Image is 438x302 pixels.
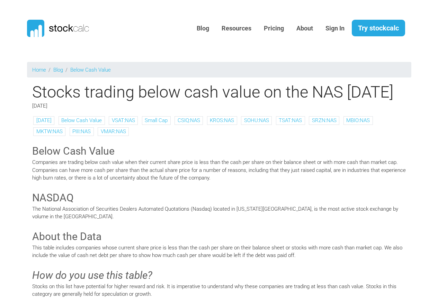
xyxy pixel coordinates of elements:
[27,62,411,77] nav: breadcrumb
[320,20,350,37] a: Sign In
[70,67,111,73] a: Below Cash Value
[178,117,200,123] a: CSIQ:NAS
[32,244,406,259] p: This table includes companies whose current share price is less than the cash per share on their ...
[61,117,102,123] a: Below Cash Value
[145,117,168,123] a: Small Cap
[32,144,406,158] h3: Below Cash Value
[53,67,63,73] a: Blog
[291,20,318,37] a: About
[32,103,47,109] span: [DATE]
[216,20,257,37] a: Resources
[32,158,406,182] p: Companies are trading below cash value when their current share price is less than the cash per s...
[32,268,406,283] h3: How do you use this table?
[36,128,63,135] a: MKTW:NAS
[101,128,126,135] a: VMAR:NAS
[27,82,411,102] h1: Stocks trading below cash value on the NAS [DATE]
[32,229,406,244] h3: About the Data
[36,117,52,123] a: [DATE]
[32,67,46,73] a: Home
[191,20,214,37] a: Blog
[259,20,289,37] a: Pricing
[32,283,406,298] p: Stocks on this list have potential for higher reward and risk. It is imperative to understand why...
[210,117,234,123] a: KROS:NAS
[312,117,337,123] a: SRZN:NAS
[352,20,405,36] a: Try stockcalc
[32,205,406,221] p: The National Association of Securities Dealers Automated Quotations (Nasdaq) located in [US_STATE...
[279,117,302,123] a: TSAT:NAS
[244,117,269,123] a: SOHU:NAS
[32,191,406,205] h3: NASDAQ
[112,117,135,123] a: VSAT:NAS
[346,117,370,123] a: MBIO:NAS
[72,128,91,135] a: PIII:NAS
